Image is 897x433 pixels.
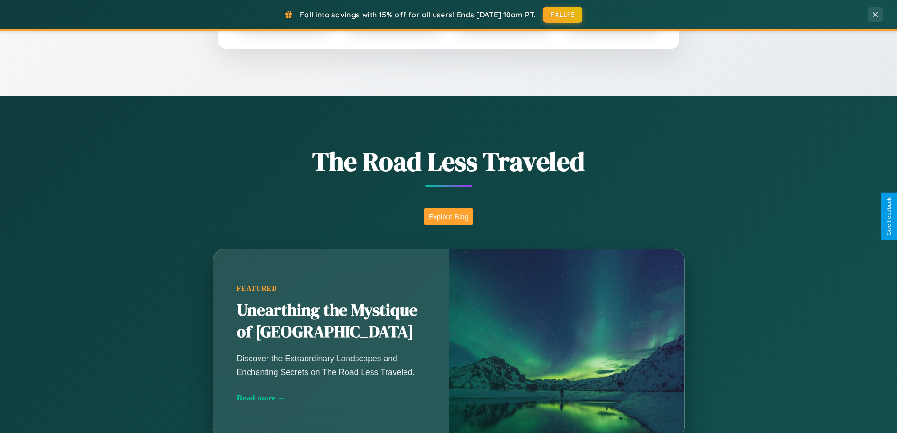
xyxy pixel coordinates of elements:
div: Read more → [237,393,425,403]
span: Fall into savings with 15% off for all users! Ends [DATE] 10am PT. [300,10,536,19]
div: Give Feedback [886,197,892,236]
button: Explore Blog [424,208,473,225]
h2: Unearthing the Mystique of [GEOGRAPHIC_DATA] [237,300,425,343]
div: Featured [237,285,425,293]
p: Discover the Extraordinary Landscapes and Enchanting Secrets on The Road Less Traveled. [237,352,425,378]
h1: The Road Less Traveled [166,143,731,180]
button: FALL15 [543,7,582,23]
